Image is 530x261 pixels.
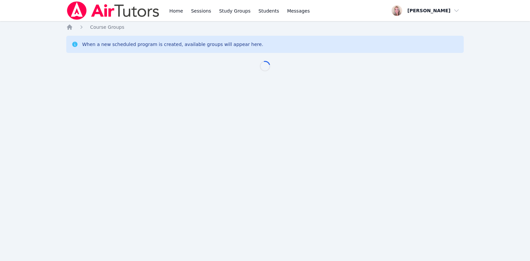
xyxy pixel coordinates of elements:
div: When a new scheduled program is created, available groups will appear here. [82,41,263,48]
span: Messages [287,8,310,14]
a: Course Groups [90,24,124,30]
img: Air Tutors [66,1,160,20]
nav: Breadcrumb [66,24,464,30]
